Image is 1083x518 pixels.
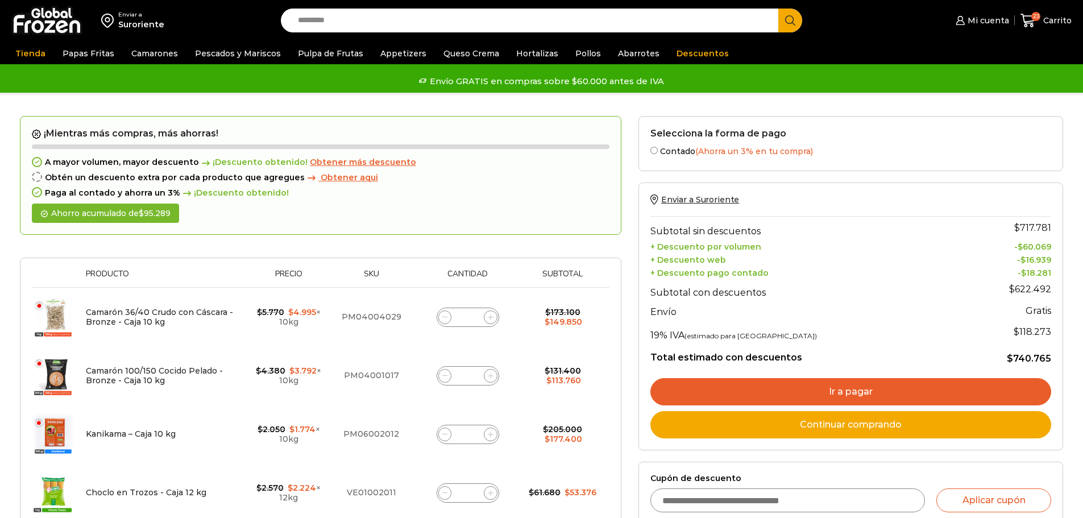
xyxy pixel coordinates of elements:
[118,19,164,30] div: Suroriente
[570,43,607,64] a: Pollos
[256,483,284,493] bdi: 2.570
[180,188,289,198] span: ¡Descuento obtenido!
[546,375,581,386] bdi: 113.760
[650,252,958,265] th: + Descuento web
[1021,268,1051,278] bdi: 18.281
[438,43,505,64] a: Queso Crema
[86,307,233,327] a: Camarón 36/40 Crudo con Cáscara - Bronze - Caja 10 kg
[321,172,378,183] span: Obtener aqui
[650,217,958,239] th: Subtotal sin descuentos
[288,307,316,317] bdi: 4.995
[1021,268,1026,278] span: $
[460,485,476,501] input: Product quantity
[256,483,262,493] span: $
[256,366,285,376] bdi: 4.380
[650,278,958,301] th: Subtotal con descuentos
[1014,326,1051,337] span: 118.273
[288,483,293,493] span: $
[1020,7,1072,34] a: 23 Carrito
[671,43,735,64] a: Descuentos
[1018,242,1051,252] bdi: 60.069
[189,43,287,64] a: Pescados y Mariscos
[256,366,261,376] span: $
[650,378,1051,405] a: Ir a pagar
[650,474,1051,483] label: Cupón de descuento
[288,307,293,317] span: $
[289,424,316,434] bdi: 1.774
[661,194,739,205] span: Enviar a Suroriente
[545,434,550,444] span: $
[1014,222,1051,233] bdi: 717.781
[545,366,550,376] span: $
[1040,15,1072,26] span: Carrito
[80,270,248,287] th: Producto
[375,43,432,64] a: Appetizers
[310,158,416,167] a: Obtener más descuento
[86,487,206,498] a: Choclo en Trozos - Caja 12 kg
[460,426,476,442] input: Product quantity
[958,265,1051,278] td: -
[257,307,262,317] span: $
[126,43,184,64] a: Camarones
[650,147,658,154] input: Contado(Ahorra un 3% en tu compra)
[258,424,263,434] span: $
[1014,222,1020,233] span: $
[329,405,414,463] td: PM06002012
[650,128,1051,139] h2: Selecciona la forma de pago
[32,158,609,167] div: A mayor volumen, mayor descuento
[248,346,329,405] td: × 10kg
[329,270,414,287] th: Sku
[32,204,179,223] div: Ahorro acumulado de
[329,346,414,405] td: PM04001017
[522,270,604,287] th: Subtotal
[958,252,1051,265] td: -
[292,43,369,64] a: Pulpa de Frutas
[650,239,958,252] th: + Descuento por volumen
[139,208,171,218] bdi: 95.289
[529,487,561,498] bdi: 61.680
[650,343,958,365] th: Total estimado con descuentos
[1007,353,1013,364] span: $
[650,301,958,321] th: Envío
[545,434,582,444] bdi: 177.400
[86,366,223,386] a: Camarón 100/150 Cocido Pelado - Bronze - Caja 10 kg
[305,173,378,183] a: Obtener aqui
[545,317,582,327] bdi: 149.850
[248,288,329,347] td: × 10kg
[612,43,665,64] a: Abarrotes
[1018,242,1023,252] span: $
[139,208,144,218] span: $
[546,375,551,386] span: $
[695,146,813,156] span: (Ahorra un 3% en tu compra)
[1007,353,1051,364] bdi: 740.765
[650,194,739,205] a: Enviar a Suroriente
[289,424,294,434] span: $
[1009,284,1051,295] bdi: 622.492
[958,239,1051,252] td: -
[684,331,817,340] small: (estimado para [GEOGRAPHIC_DATA])
[545,317,550,327] span: $
[778,9,802,32] button: Search button
[545,307,580,317] bdi: 173.100
[289,366,317,376] bdi: 3.792
[248,405,329,463] td: × 10kg
[1009,284,1015,295] span: $
[289,366,294,376] span: $
[953,9,1009,32] a: Mi cuenta
[545,366,581,376] bdi: 131.400
[545,307,550,317] span: $
[529,487,534,498] span: $
[32,188,609,198] div: Paga al contado y ahorra un 3%
[460,368,476,384] input: Product quantity
[650,411,1051,438] a: Continuar comprando
[1031,12,1040,21] span: 23
[936,488,1051,512] button: Aplicar cupón
[511,43,564,64] a: Hortalizas
[650,265,958,278] th: + Descuento pago contado
[1014,326,1019,337] span: $
[32,128,609,139] h2: ¡Mientras más compras, más ahorras!
[650,321,958,343] th: 19% IVA
[460,309,476,325] input: Product quantity
[118,11,164,19] div: Enviar a
[414,270,522,287] th: Cantidad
